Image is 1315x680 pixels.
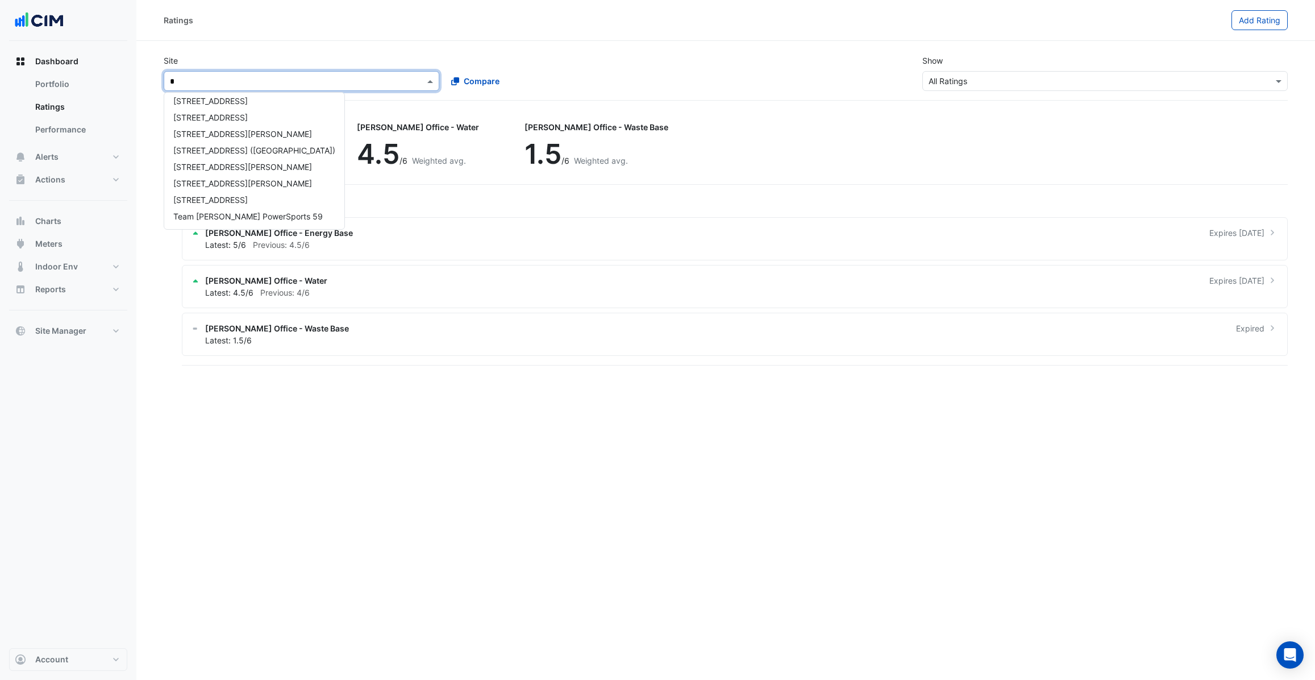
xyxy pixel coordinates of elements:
[260,288,310,297] span: Previous: 4/6
[1239,15,1280,25] span: Add Rating
[9,255,127,278] button: Indoor Env
[35,261,78,272] span: Indoor Env
[26,73,127,96] a: Portfolio
[9,233,127,255] button: Meters
[15,151,26,163] app-icon: Alerts
[35,325,86,337] span: Site Manager
[9,648,127,671] button: Account
[9,168,127,191] button: Actions
[574,156,628,165] span: Weighted avg.
[1276,641,1304,669] div: Open Intercom Messenger
[205,227,353,239] span: [PERSON_NAME] Office - Energy Base
[9,320,127,342] button: Site Manager
[1209,227,1264,239] span: Expires [DATE]
[15,261,26,272] app-icon: Indoor Env
[205,240,246,250] span: Latest: 5/6
[173,96,248,106] span: [STREET_ADDRESS]
[26,118,127,141] a: Performance
[922,55,943,67] label: Show
[35,151,59,163] span: Alerts
[444,71,507,91] button: Compare
[15,56,26,67] app-icon: Dashboard
[173,113,248,122] span: [STREET_ADDRESS]
[205,335,252,345] span: Latest: 1.5/6
[205,322,349,334] span: [PERSON_NAME] Office - Waste Base
[400,156,407,165] span: /6
[15,215,26,227] app-icon: Charts
[9,73,127,146] div: Dashboard
[173,179,312,188] span: [STREET_ADDRESS][PERSON_NAME]
[173,146,335,155] span: [STREET_ADDRESS] ([GEOGRAPHIC_DATA])
[9,210,127,233] button: Charts
[173,129,312,139] span: [STREET_ADDRESS][PERSON_NAME]
[173,212,323,221] span: Team [PERSON_NAME] PowerSports 59
[173,195,248,205] span: [STREET_ADDRESS]
[357,121,479,133] div: [PERSON_NAME] Office - Water
[35,215,61,227] span: Charts
[412,156,466,165] span: Weighted avg.
[14,9,65,32] img: Company Logo
[15,174,26,185] app-icon: Actions
[164,14,193,26] div: Ratings
[164,55,178,67] label: Site
[173,162,312,172] span: [STREET_ADDRESS][PERSON_NAME]
[9,50,127,73] button: Dashboard
[205,288,253,297] span: Latest: 4.5/6
[35,284,66,295] span: Reports
[164,92,345,230] ng-dropdown-panel: Options list
[35,238,63,250] span: Meters
[9,146,127,168] button: Alerts
[26,96,127,118] a: Ratings
[15,238,26,250] app-icon: Meters
[561,156,569,165] span: /6
[35,654,68,665] span: Account
[525,121,668,133] div: [PERSON_NAME] Office - Waste Base
[15,284,26,295] app-icon: Reports
[35,56,78,67] span: Dashboard
[9,278,127,301] button: Reports
[1231,10,1288,30] button: Add Rating
[35,174,65,185] span: Actions
[357,137,400,171] span: 4.5
[205,275,327,287] span: [PERSON_NAME] Office - Water
[1209,275,1264,287] span: Expires [DATE]
[15,325,26,337] app-icon: Site Manager
[525,137,561,171] span: 1.5
[464,75,500,87] span: Compare
[253,240,310,250] span: Previous: 4.5/6
[1236,322,1264,334] span: Expired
